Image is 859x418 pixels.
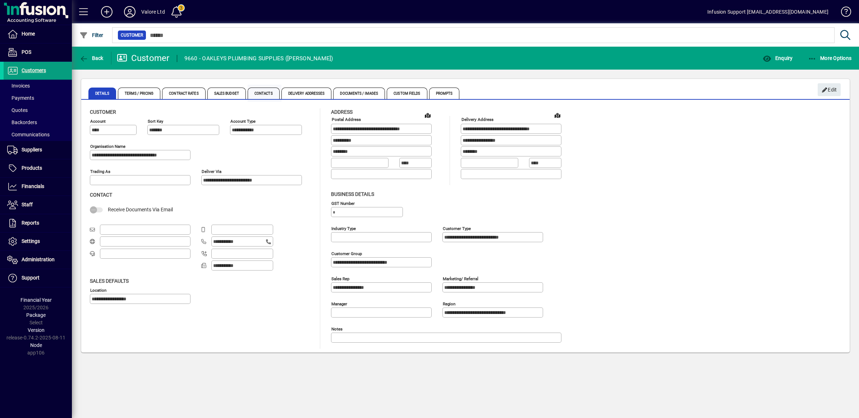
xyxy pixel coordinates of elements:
a: Knowledge Base [836,1,850,25]
mat-label: Region [443,301,455,306]
mat-label: GST Number [331,201,355,206]
mat-label: Marketing/ Referral [443,276,478,281]
span: Customers [22,67,46,73]
span: Reports [22,220,39,226]
mat-label: Customer group [331,251,362,256]
span: Contacts [248,88,280,99]
button: Enquiry [761,52,794,65]
a: Suppliers [4,141,72,159]
span: Products [22,165,42,171]
span: Support [22,275,40,281]
a: Support [4,269,72,287]
span: Communications [7,132,50,137]
span: Sales Budget [207,88,246,99]
span: Staff [22,202,33,207]
span: Edit [822,84,837,96]
a: Staff [4,196,72,214]
span: Payments [7,95,34,101]
a: Settings [4,233,72,250]
span: Contract Rates [162,88,205,99]
a: Financials [4,178,72,196]
mat-label: Account [90,119,106,124]
button: More Options [806,52,854,65]
mat-label: Industry type [331,226,356,231]
span: Suppliers [22,147,42,152]
span: Package [26,312,46,318]
mat-label: Organisation name [90,144,125,149]
span: Enquiry [763,55,793,61]
mat-label: Sort key [148,119,163,124]
mat-label: Manager [331,301,347,306]
span: Customer [90,109,116,115]
a: Backorders [4,116,72,128]
a: Payments [4,92,72,104]
span: Business details [331,191,374,197]
span: Financial Year [20,297,52,303]
span: POS [22,49,31,55]
div: Infusion Support [EMAIL_ADDRESS][DOMAIN_NAME] [707,6,828,18]
span: Custom Fields [387,88,427,99]
button: Add [95,5,118,18]
span: Financials [22,183,44,189]
mat-label: Deliver via [202,169,221,174]
span: Address [331,109,353,115]
button: Profile [118,5,141,18]
span: Prompts [429,88,460,99]
span: Delivery Addresses [281,88,332,99]
button: Edit [818,83,841,96]
a: Quotes [4,104,72,116]
mat-label: Sales rep [331,276,349,281]
div: Valore Ltd [141,6,165,18]
span: Settings [22,238,40,244]
div: Customer [117,52,170,64]
span: Customer [121,32,143,39]
span: Sales defaults [90,278,129,284]
span: Details [88,88,116,99]
span: Node [30,342,42,348]
button: Back [78,52,105,65]
span: Receive Documents Via Email [108,207,173,212]
span: Administration [22,257,55,262]
span: Home [22,31,35,37]
a: Products [4,159,72,177]
a: View on map [422,109,433,121]
a: Invoices [4,80,72,92]
a: POS [4,43,72,61]
span: Terms / Pricing [118,88,161,99]
mat-label: Notes [331,326,343,331]
a: Home [4,25,72,43]
span: Filter [79,32,104,38]
mat-label: Account Type [230,119,256,124]
mat-label: Location [90,287,106,292]
a: Administration [4,251,72,269]
div: 9660 - OAKLEYS PLUMBING SUPPLIES ([PERSON_NAME]) [184,53,333,64]
a: Communications [4,128,72,141]
mat-label: Trading as [90,169,110,174]
span: More Options [808,55,852,61]
span: Back [79,55,104,61]
span: Contact [90,192,112,198]
span: Backorders [7,119,37,125]
span: Version [28,327,45,333]
a: View on map [552,109,563,121]
span: Documents / Images [333,88,385,99]
mat-label: Customer type [443,226,471,231]
span: Invoices [7,83,30,89]
app-page-header-button: Back [72,52,111,65]
a: Reports [4,214,72,232]
button: Filter [78,29,105,42]
span: Quotes [7,107,28,113]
